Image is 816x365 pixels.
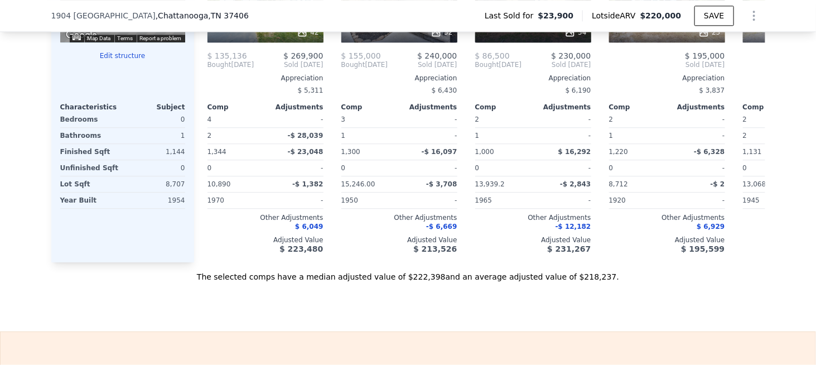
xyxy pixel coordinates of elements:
span: 0 [475,164,480,172]
div: Adjusted Value [609,236,725,244]
div: 1965 [475,193,531,208]
div: Appreciation [609,74,725,83]
span: $23,900 [538,10,574,21]
span: $ 240,000 [417,51,457,60]
span: $ 195,000 [685,51,725,60]
div: Adjusted Value [475,236,591,244]
span: Sold [DATE] [254,60,323,69]
button: Show Options [743,4,765,27]
div: - [669,128,725,143]
div: 1 [475,128,531,143]
div: 2 [207,128,263,143]
span: $ 195,599 [681,244,725,253]
span: $ 269,900 [283,51,323,60]
button: SAVE [694,6,733,26]
span: Bought [475,60,499,69]
div: - [268,160,323,176]
div: 1970 [207,193,263,208]
div: 1 [125,128,185,143]
span: -$ 12,182 [556,223,591,230]
div: - [268,193,323,208]
div: Appreciation [341,74,457,83]
div: 23 [698,27,720,38]
span: , Chattanooga [156,10,249,21]
a: Report a problem [140,35,182,41]
div: Other Adjustments [609,213,725,222]
span: $ 230,000 [551,51,591,60]
div: [DATE] [475,60,522,69]
div: - [402,128,457,143]
div: - [402,160,457,176]
span: -$ 1,382 [292,180,323,188]
span: 1,131 [743,148,762,156]
a: Open this area in Google Maps (opens a new window) [63,28,100,42]
div: Adjustments [265,103,323,112]
span: 13,939.2 [475,180,505,188]
span: $ 155,000 [341,51,381,60]
span: $ 86,500 [475,51,510,60]
span: -$ 16,097 [422,148,457,156]
div: 2 [743,128,799,143]
div: 8,707 [125,176,185,192]
span: 0 [743,164,747,172]
span: 2 [475,116,480,123]
div: - [669,112,725,127]
span: $ 231,267 [547,244,591,253]
span: Bought [207,60,231,69]
span: -$ 2,843 [560,180,591,188]
button: Edit structure [60,51,185,60]
div: Year Built [60,193,120,208]
span: , TN 37406 [208,11,248,20]
div: Comp [609,103,667,112]
span: 1904 [GEOGRAPHIC_DATA] [51,10,156,21]
span: 15,246.00 [341,180,375,188]
div: - [535,160,591,176]
div: 1950 [341,193,397,208]
div: Adjustments [399,103,457,112]
div: - [535,193,591,208]
div: 1945 [743,193,799,208]
div: Other Adjustments [207,213,323,222]
div: - [535,128,591,143]
div: Comp [743,103,801,112]
div: Comp [341,103,399,112]
div: Appreciation [475,74,591,83]
span: 0 [341,164,346,172]
div: [DATE] [341,60,388,69]
div: 0 [125,160,185,176]
span: Sold [DATE] [388,60,457,69]
div: Lot Sqft [60,176,120,192]
div: [DATE] [207,60,254,69]
div: Bedrooms [60,112,120,127]
div: Comp [475,103,533,112]
div: The selected comps have a median adjusted value of $222,398 and an average adjusted value of $218... [51,262,765,282]
button: Keyboard shortcuts [73,35,80,40]
span: $ 213,526 [413,244,457,253]
div: 42 [297,27,318,38]
span: $ 223,480 [279,244,323,253]
div: Adjusted Value [341,236,457,244]
span: 3 [341,116,346,123]
span: $ 6,430 [432,87,457,94]
div: - [402,193,457,208]
span: $ 5,311 [298,87,323,94]
span: -$ 2 [711,180,725,188]
span: 4 [207,116,212,123]
span: 1,220 [609,148,628,156]
span: 2 [743,116,747,123]
div: Subject [123,103,185,112]
span: 8,712 [609,180,628,188]
div: Other Adjustments [341,213,457,222]
div: Comp [207,103,265,112]
a: Terms (opens in new tab) [118,35,133,41]
button: Map Data [88,35,111,42]
span: 1,000 [475,148,494,156]
span: Last Sold for [485,10,538,21]
div: Appreciation [207,74,323,83]
span: 10,890 [207,180,231,188]
div: - [268,112,323,127]
span: Lotside ARV [592,10,640,21]
div: 1954 [125,193,185,208]
span: 1,344 [207,148,226,156]
span: -$ 3,708 [426,180,457,188]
